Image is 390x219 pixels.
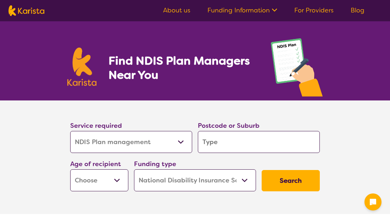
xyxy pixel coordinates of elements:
[207,6,277,15] a: Funding Information
[198,131,320,153] input: Type
[294,6,334,15] a: For Providers
[70,121,122,130] label: Service required
[262,170,320,191] button: Search
[108,54,257,82] h1: Find NDIS Plan Managers Near You
[67,48,96,86] img: Karista logo
[70,160,121,168] label: Age of recipient
[9,5,44,16] img: Karista logo
[198,121,260,130] label: Postcode or Suburb
[351,6,364,15] a: Blog
[134,160,176,168] label: Funding type
[163,6,190,15] a: About us
[271,38,323,100] img: plan-management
